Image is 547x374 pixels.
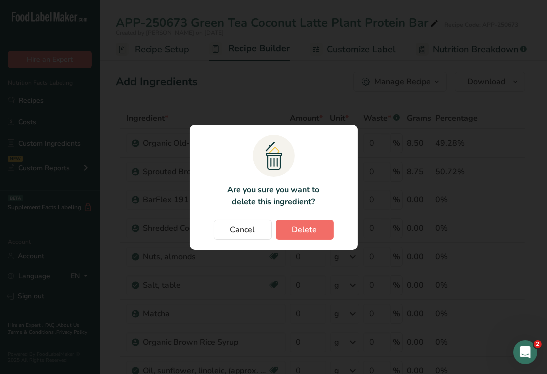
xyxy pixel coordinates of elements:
[513,340,537,364] iframe: Intercom live chat
[276,220,334,240] button: Delete
[534,340,542,348] span: 2
[222,184,325,208] p: Are you sure you want to delete this ingredient?
[292,224,317,236] span: Delete
[214,220,272,240] button: Cancel
[230,224,255,236] span: Cancel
